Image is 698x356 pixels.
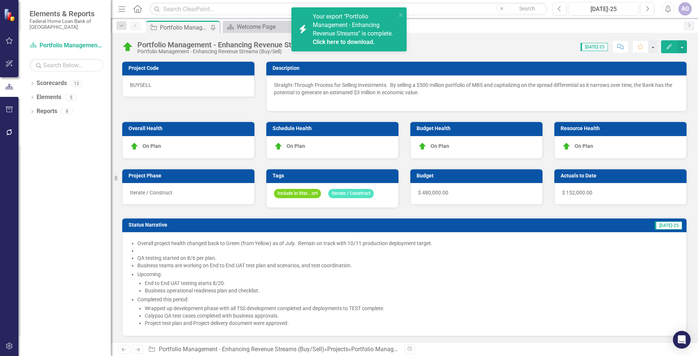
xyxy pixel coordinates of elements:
[145,312,679,319] li: Calypso QA test cases completed with business approvals.
[509,4,545,14] button: Search
[351,346,517,353] div: Portfolio Management - Enhancing Revenue Streams (Buy/Sell)
[673,331,691,349] div: Open Intercom Messenger
[30,41,103,50] a: Portfolio Management - Enhancing Revenue Streams (Buy/Sell)
[313,13,394,46] span: Your export "Portfolio Management - Enhancing Revenue Streams" is complete.
[37,107,57,116] a: Reports
[274,81,679,104] p: Straight-Through Process for Selling Investments. By selling a $500 million portfolio of MBS and ...
[519,6,535,11] span: Search
[562,142,571,151] img: On Plan
[273,173,395,179] h3: Tags
[313,38,375,45] a: Click here to download.
[273,126,395,131] h3: Schedule Health
[581,43,608,51] span: [DATE]-25
[160,23,209,32] div: Portfolio Management - Enhancing Revenue Streams (Buy/Sell)
[122,41,134,53] img: On Plan
[287,143,305,149] span: On Plan
[37,79,67,88] a: Scorecards
[61,108,73,115] div: 8
[145,287,679,294] li: Business operational readiness plan and checklist.
[571,5,636,14] div: [DATE]-25
[678,2,692,16] button: AG
[145,279,679,287] li: End to End UAT testing starts 8/20.
[150,3,547,16] input: Search ClearPoint...
[129,65,251,71] h3: Project Code
[137,41,347,49] div: Portfolio Management - Enhancing Revenue Streams (Buy/Sell)
[65,94,77,101] div: 5
[37,93,61,102] a: Elements
[137,49,347,54] div: Portfolio Management - Enhancing Revenue Streams (Buy/Sell)
[561,173,683,179] h3: Actuals to Date
[159,346,324,353] a: Portfolio Management - Enhancing Revenue Streams (Buy/Sell)
[137,296,679,327] li: Completed this period:
[130,142,139,151] img: On Plan
[562,190,592,196] span: $ 152,000.00
[398,10,404,19] button: close
[30,18,103,30] small: Federal Home Loan Bank of [GEOGRAPHIC_DATA]
[148,345,399,354] div: » »
[418,190,448,196] span: $ 480,000.00
[417,126,539,131] h3: Budget Health
[137,271,679,294] li: Upcoming:
[225,22,295,31] a: Welcome Page
[129,126,251,131] h3: Overall Health
[145,319,679,327] li: Project test plan and Project delivery document were approved.
[327,346,348,353] a: Projects
[431,143,449,149] span: On Plan
[71,80,82,87] div: 13
[561,126,683,131] h3: Resource Health
[130,190,172,196] span: Iterate / Construct
[328,189,374,198] span: Iterate / Construct
[273,65,683,71] h3: Description
[4,8,17,21] img: ClearPoint Strategy
[30,59,103,72] input: Search Below...
[417,173,539,179] h3: Budget
[137,262,679,269] li: Business teams are working on End to End UAT test plan and scenarios, and test coordination.
[30,9,103,18] span: Elements & Reports
[130,82,151,88] span: BUYSELL
[129,173,251,179] h3: Project Phase
[137,240,679,247] li: Overall project health changed back to Green (from Yellow) as of July. Remain on track with 10/11...
[575,143,593,149] span: On Plan
[418,142,427,151] img: On Plan
[129,222,450,228] h3: Status Narrative
[655,221,682,230] span: [DATE]-25
[143,143,161,149] span: On Plan
[274,142,283,151] img: On Plan
[274,189,321,198] span: Include in Stat...ort
[145,305,679,312] li: Wrapped up development phase with all TSS development completed and deployments to TEST complete.
[569,2,639,16] button: [DATE]-25
[137,254,679,262] li: QA testing started on 8/6 per plan.
[237,22,295,31] div: Welcome Page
